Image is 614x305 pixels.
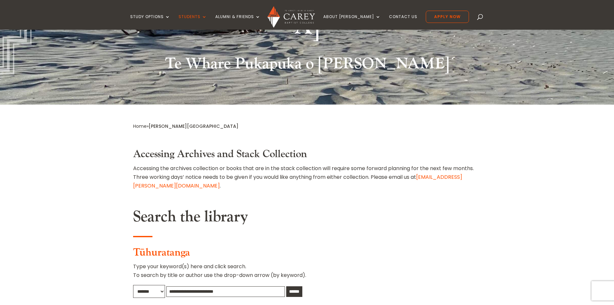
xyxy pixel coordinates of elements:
h2: Te Whare Pukapuka o [PERSON_NAME] [133,55,481,76]
a: About [PERSON_NAME] [323,15,381,30]
a: Apply Now [426,11,469,23]
a: Alumni & Friends [215,15,260,30]
span: [PERSON_NAME][GEOGRAPHIC_DATA] [149,123,239,129]
a: Contact Us [389,15,417,30]
h3: Accessing Archives and Stack Collection [133,148,481,164]
a: Home [133,123,147,129]
span: » [133,123,239,129]
img: Carey Baptist College [268,6,315,28]
p: Accessing the archives collection or books that are in the stack collection will require some for... [133,164,481,190]
h3: Tūhuratanga [133,247,481,262]
h2: Search the library [133,208,481,229]
a: Study Options [130,15,170,30]
a: Students [179,15,207,30]
p: Type your keyword(s) here and click search. To search by title or author use the drop-down arrow ... [133,262,481,285]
